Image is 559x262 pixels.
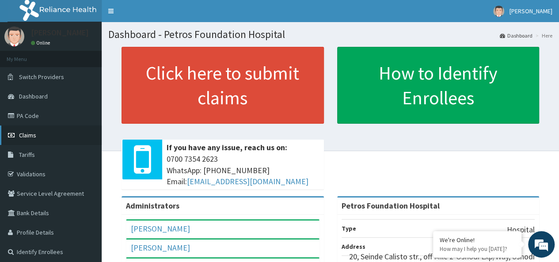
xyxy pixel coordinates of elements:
a: Click here to submit claims [122,47,324,124]
a: [PERSON_NAME] [131,243,190,253]
strong: Petros Foundation Hospital [342,201,440,211]
a: [EMAIL_ADDRESS][DOMAIN_NAME] [187,176,308,186]
div: Chat with us now [46,49,148,61]
p: [PERSON_NAME] [31,29,89,37]
b: If you have any issue, reach us on: [167,142,287,152]
span: Dashboard [19,92,48,100]
span: [PERSON_NAME] [510,7,552,15]
a: How to Identify Enrollees [337,47,540,124]
b: Type [342,224,356,232]
b: Administrators [126,201,179,211]
div: Minimize live chat window [145,4,166,26]
p: How may I help you today? [440,245,515,253]
span: Switch Providers [19,73,64,81]
h1: Dashboard - Petros Foundation Hospital [108,29,552,40]
a: [PERSON_NAME] [131,224,190,234]
a: Online [31,40,52,46]
span: Claims [19,131,36,139]
li: Here [533,32,552,39]
div: We're Online! [440,236,515,244]
span: We're online! [51,76,122,165]
textarea: Type your message and hit 'Enter' [4,171,168,202]
img: User Image [4,27,24,46]
img: d_794563401_company_1708531726252_794563401 [16,44,36,66]
span: Tariffs [19,151,35,159]
img: User Image [493,6,504,17]
span: 0700 7354 2623 WhatsApp: [PHONE_NUMBER] Email: [167,153,319,187]
p: Hospital [507,224,535,235]
a: Dashboard [500,32,532,39]
b: Address [342,243,365,251]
